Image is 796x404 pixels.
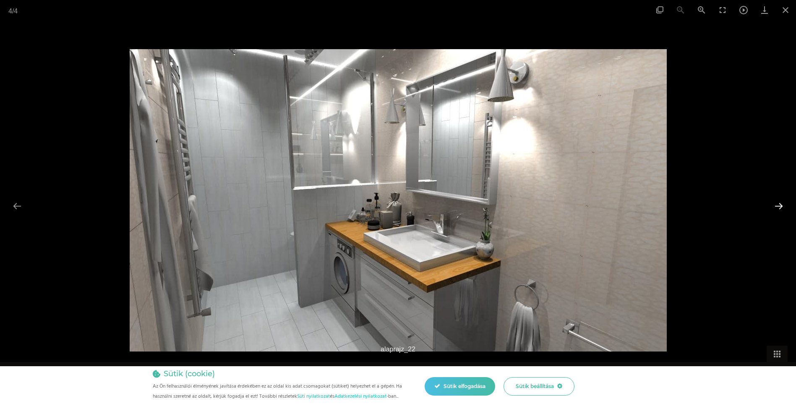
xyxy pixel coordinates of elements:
button: Previous slide [8,198,26,214]
img: Fürdő 1 [130,49,667,352]
span: 4 [14,8,18,15]
h4: Sütik (cookie) [164,369,215,378]
button: Toggle thumbnails [767,346,788,362]
span: 4 [8,8,12,15]
button: Next slide [770,198,788,214]
div: Sütik beállítása [504,377,574,396]
a: Süti nyilatkozat [297,392,330,401]
a: Adatkezelési nyilatkozat [334,392,386,401]
p: Az Ön felhasználói élményének javítása érdekében ez az oldal kis adat csomagokat (sütiket) helyez... [153,381,408,401]
div: Sütik elfogadása [425,377,495,396]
